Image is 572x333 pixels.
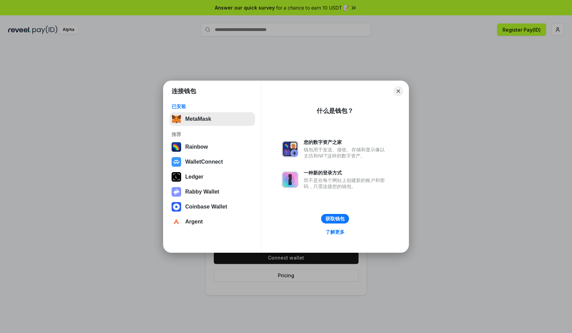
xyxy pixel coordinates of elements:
[185,144,208,150] div: Rainbow
[325,229,345,235] div: 了解更多
[172,202,181,212] img: svg+xml,%3Csvg%20width%3D%2228%22%20height%3D%2228%22%20viewBox%3D%220%200%2028%2028%22%20fill%3D...
[172,217,181,227] img: svg+xml,%3Csvg%20width%3D%2228%22%20height%3D%2228%22%20viewBox%3D%220%200%2028%2028%22%20fill%3D...
[185,159,223,165] div: WalletConnect
[172,87,196,95] h1: 连接钱包
[170,200,255,214] button: Coinbase Wallet
[172,157,181,167] img: svg+xml,%3Csvg%20width%3D%2228%22%20height%3D%2228%22%20viewBox%3D%220%200%2028%2028%22%20fill%3D...
[172,187,181,197] img: svg+xml,%3Csvg%20xmlns%3D%22http%3A%2F%2Fwww.w3.org%2F2000%2Fsvg%22%20fill%3D%22none%22%20viewBox...
[170,185,255,199] button: Rabby Wallet
[170,140,255,154] button: Rainbow
[172,142,181,152] img: svg+xml,%3Csvg%20width%3D%22120%22%20height%3D%22120%22%20viewBox%3D%220%200%20120%20120%22%20fil...
[170,170,255,184] button: Ledger
[325,216,345,222] div: 获取钱包
[185,189,219,195] div: Rabby Wallet
[321,228,349,236] a: 了解更多
[172,172,181,182] img: svg+xml,%3Csvg%20xmlns%3D%22http%3A%2F%2Fwww.w3.org%2F2000%2Fsvg%22%20width%3D%2228%22%20height%3...
[170,112,255,126] button: MetaMask
[304,170,388,176] div: 一种新的登录方式
[185,174,203,180] div: Ledger
[185,204,227,210] div: Coinbase Wallet
[172,103,253,110] div: 已安装
[304,147,388,159] div: 钱包用于发送、接收、存储和显示像以太坊和NFT这样的数字资产。
[321,214,349,223] button: 获取钱包
[317,107,353,115] div: 什么是钱包？
[304,139,388,145] div: 您的数字资产之家
[394,86,403,96] button: Close
[170,215,255,229] button: Argent
[304,177,388,189] div: 而不是在每个网站上创建新的账户和密码，只需连接您的钱包。
[282,171,298,188] img: svg+xml,%3Csvg%20xmlns%3D%22http%3A%2F%2Fwww.w3.org%2F2000%2Fsvg%22%20fill%3D%22none%22%20viewBox...
[172,114,181,124] img: svg+xml,%3Csvg%20fill%3D%22none%22%20height%3D%2233%22%20viewBox%3D%220%200%2035%2033%22%20width%...
[185,116,211,122] div: MetaMask
[170,155,255,169] button: WalletConnect
[185,219,203,225] div: Argent
[282,141,298,157] img: svg+xml,%3Csvg%20xmlns%3D%22http%3A%2F%2Fwww.w3.org%2F2000%2Fsvg%22%20fill%3D%22none%22%20viewBox...
[172,131,253,137] div: 推荐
